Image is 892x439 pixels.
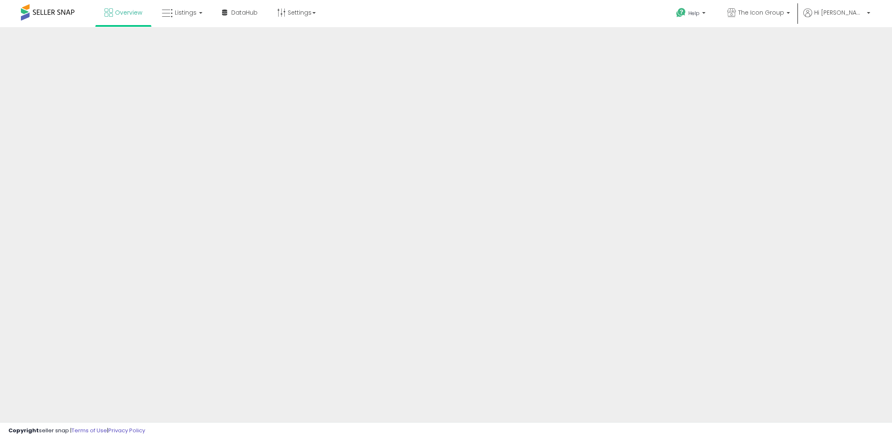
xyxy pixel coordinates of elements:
[670,1,714,27] a: Help
[814,8,864,17] span: Hi [PERSON_NAME]
[231,8,258,17] span: DataHub
[115,8,142,17] span: Overview
[676,8,686,18] i: Get Help
[175,8,197,17] span: Listings
[803,8,870,27] a: Hi [PERSON_NAME]
[738,8,784,17] span: The Icon Group
[688,10,700,17] span: Help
